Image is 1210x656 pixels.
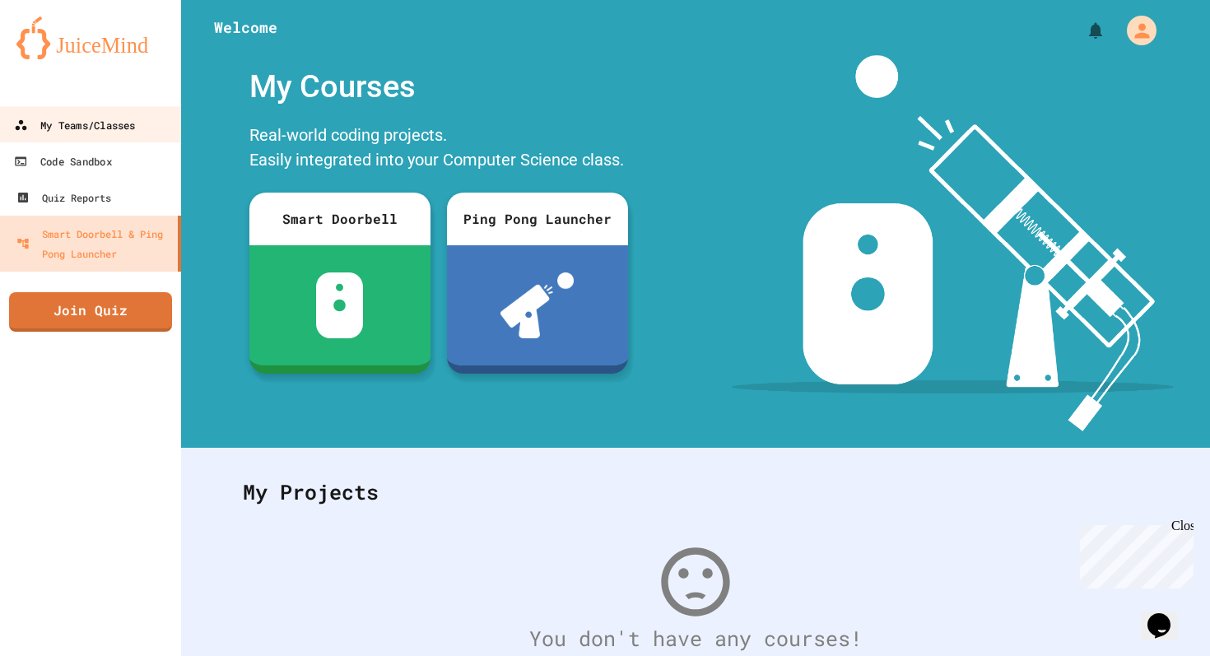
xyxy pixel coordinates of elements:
[316,272,363,338] img: sdb-white.svg
[249,193,430,245] div: Smart Doorbell
[226,623,1165,654] div: You don't have any courses!
[14,115,135,136] div: My Teams/Classes
[1055,16,1110,44] div: My Notifications
[1073,519,1194,589] iframe: chat widget
[241,55,636,119] div: My Courses
[16,188,111,207] div: Quiz Reports
[226,460,1165,524] div: My Projects
[16,224,171,263] div: Smart Doorbell & Ping Pong Launcher
[241,119,636,180] div: Real-world coding projects. Easily integrated into your Computer Science class.
[500,272,574,338] img: ppl-with-ball.png
[732,55,1173,431] img: banner-image-my-projects.png
[7,7,114,105] div: Chat with us now!Close
[14,151,112,172] div: Code Sandbox
[16,16,165,59] img: logo-orange.svg
[9,292,172,332] a: Join Quiz
[447,193,628,245] div: Ping Pong Launcher
[1141,590,1194,640] iframe: chat widget
[1110,12,1161,49] div: My Account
